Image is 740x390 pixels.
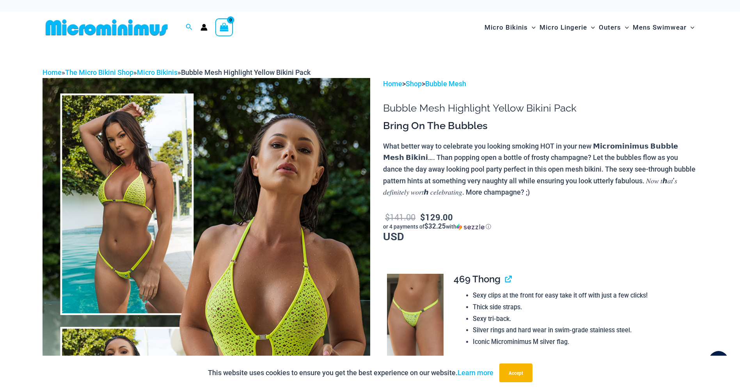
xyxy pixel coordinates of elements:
[587,18,595,37] span: Menu Toggle
[424,222,446,230] span: $32.25
[621,18,629,37] span: Menu Toggle
[539,18,587,37] span: Micro Lingerie
[528,18,536,37] span: Menu Toggle
[473,324,691,336] li: Silver rings and hard wear in swim-grade stainless steel.
[201,24,208,31] a: Account icon link
[538,16,597,39] a: Micro LingerieMenu ToggleMenu Toggle
[484,18,528,37] span: Micro Bikinis
[383,211,697,242] p: USD
[383,140,697,199] p: What better way to celebrate you looking smoking HOT in your new 𝗠𝗶𝗰𝗿𝗼𝗺𝗶𝗻𝗶𝗺𝘂𝘀 𝗕𝘂𝗯𝗯𝗹𝗲 𝗠𝗲𝘀𝗵 𝗕𝗶𝗸𝗶𝗻𝗶…...
[65,68,133,76] a: The Micro Bikini Shop
[473,313,691,325] li: Sexy tri-back.
[473,301,691,313] li: Thick side straps.
[383,223,697,230] div: or 4 payments of with
[43,19,171,36] img: MM SHOP LOGO FLAT
[186,23,193,32] a: Search icon link
[181,68,311,76] span: Bubble Mesh Highlight Yellow Bikini Pack
[454,273,500,285] span: 469 Thong
[473,290,691,301] li: Sexy clips at the front for easy take it off with just a few clicks!
[43,68,311,76] span: » » »
[383,80,402,88] a: Home
[43,68,62,76] a: Home
[208,367,493,379] p: This website uses cookies to ensure you get the best experience on our website.
[597,16,631,39] a: OutersMenu ToggleMenu Toggle
[385,211,415,223] bdi: 141.00
[383,78,697,90] p: > >
[215,18,233,36] a: View Shopping Cart, empty
[406,80,422,88] a: Shop
[425,80,466,88] a: Bubble Mesh
[385,211,390,223] span: $
[387,274,444,359] img: Bubble Mesh Highlight Yellow 469 Thong
[687,18,694,37] span: Menu Toggle
[383,223,697,230] div: or 4 payments of$32.25withSezzle Click to learn more about Sezzle
[420,211,425,223] span: $
[458,369,493,377] a: Learn more
[473,336,691,348] li: Iconic Microminimus M silver flag.
[383,119,697,133] h3: Bring On The Bubbles
[137,68,177,76] a: Micro Bikinis
[481,14,698,41] nav: Site Navigation
[420,211,453,223] bdi: 129.00
[631,16,696,39] a: Mens SwimwearMenu ToggleMenu Toggle
[456,223,484,230] img: Sezzle
[483,16,538,39] a: Micro BikinisMenu ToggleMenu Toggle
[383,102,697,114] h1: Bubble Mesh Highlight Yellow Bikini Pack
[599,18,621,37] span: Outers
[633,18,687,37] span: Mens Swimwear
[499,363,532,382] button: Accept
